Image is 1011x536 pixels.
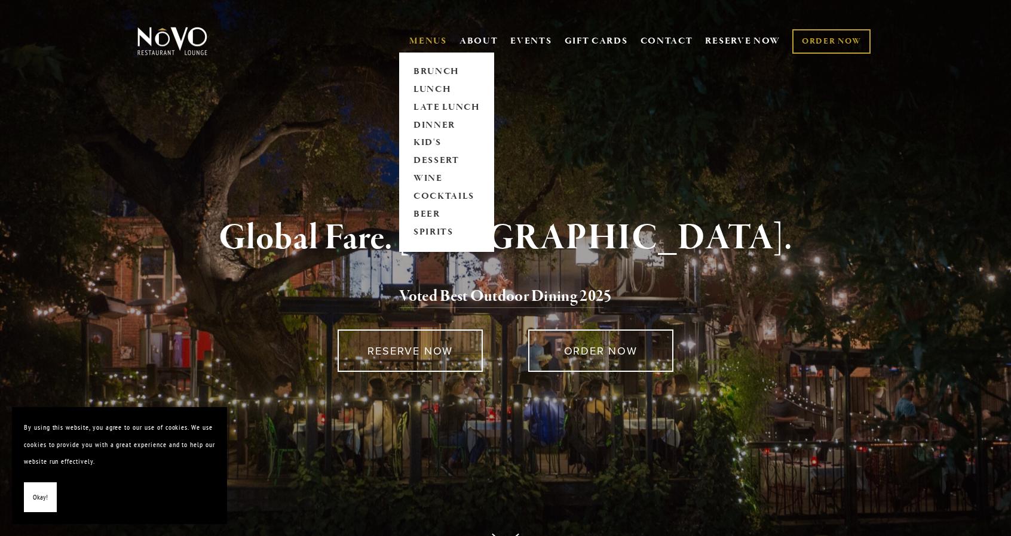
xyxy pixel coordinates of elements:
[510,35,552,47] a: EVENTS
[135,26,210,56] img: Novo Restaurant &amp; Lounge
[409,134,484,152] a: KID'S
[409,81,484,98] a: LUNCH
[409,170,484,188] a: WINE
[409,35,447,47] a: MENUS
[792,29,871,54] a: ORDER NOW
[641,30,693,53] a: CONTACT
[24,482,57,513] button: Okay!
[705,30,780,53] a: RESERVE NOW
[12,407,227,524] section: Cookie banner
[409,224,484,242] a: SPIRITS
[409,116,484,134] a: DINNER
[409,98,484,116] a: LATE LUNCH
[219,215,792,261] strong: Global Fare. [GEOGRAPHIC_DATA].
[24,419,215,470] p: By using this website, you agree to our use of cookies. We use cookies to provide you with a grea...
[157,284,854,309] h2: 5
[409,188,484,206] a: COCKTAILS
[528,329,673,372] a: ORDER NOW
[409,206,484,224] a: BEER
[565,30,628,53] a: GIFT CARDS
[338,329,483,372] a: RESERVE NOW
[409,152,484,170] a: DESSERT
[33,489,48,506] span: Okay!
[399,286,603,309] a: Voted Best Outdoor Dining 202
[409,63,484,81] a: BRUNCH
[459,35,498,47] a: ABOUT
